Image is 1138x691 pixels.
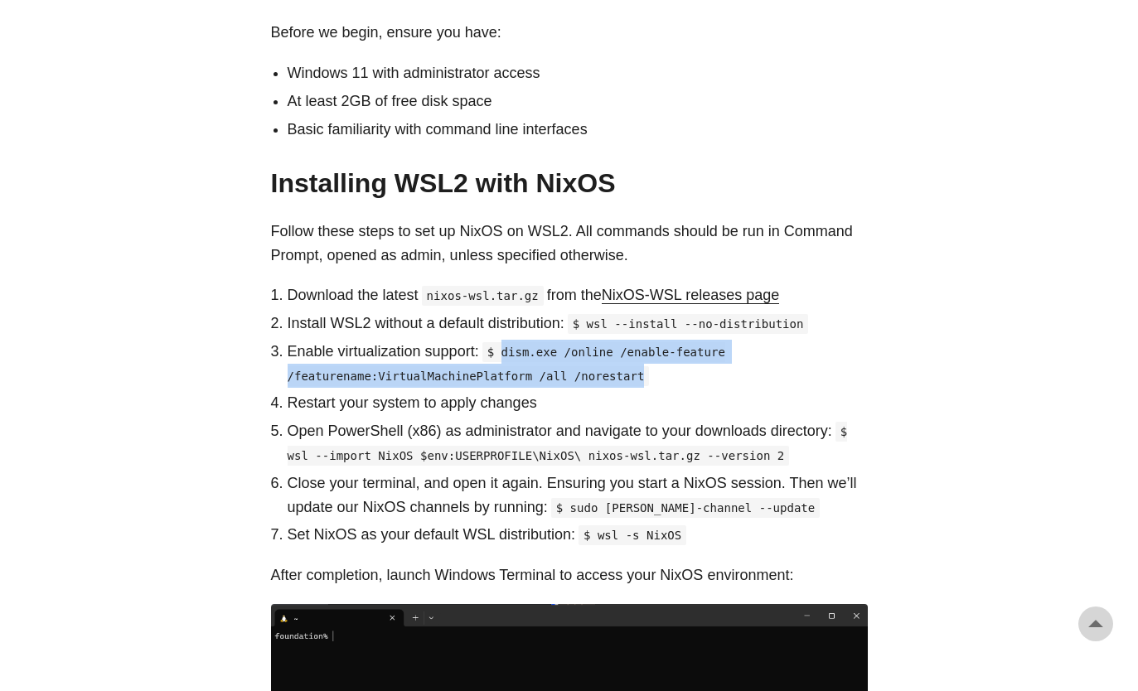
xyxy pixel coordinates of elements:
[288,118,868,142] li: Basic familiarity with command line interfaces
[271,21,868,45] p: Before we begin, ensure you have:
[551,498,821,518] code: $ sudo [PERSON_NAME]-channel --update
[579,525,686,545] code: $ wsl -s NixOS
[288,61,868,85] li: Windows 11 with administrator access
[288,419,868,467] p: Open PowerShell (x86) as administrator and navigate to your downloads directory:
[288,312,868,336] p: Install WSL2 without a default distribution:
[288,89,868,114] li: At least 2GB of free disk space
[271,220,868,268] p: Follow these steps to set up NixOS on WSL2. All commands should be run in Command Prompt, opened ...
[568,314,809,334] code: $ wsl --install --no-distribution
[288,340,868,388] p: Enable virtualization support:
[288,283,868,307] p: Download the latest from the
[288,471,868,519] p: Close your terminal, and open it again. Ensuring you start a NixOS session. Then we’ll update our...
[288,342,725,386] code: $ dism.exe /online /enable-feature /featurename:VirtualMachinePlatform /all /norestart
[288,523,868,547] p: Set NixOS as your default WSL distribution:
[422,286,544,306] code: nixos-wsl.tar.gz
[1078,606,1113,641] a: go to top
[602,287,779,303] a: NixOS-WSL releases page
[288,391,868,415] p: Restart your system to apply changes
[271,167,868,199] h2: Installing WSL2 with NixOS
[271,563,868,587] p: After completion, launch Windows Terminal to access your NixOS environment:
